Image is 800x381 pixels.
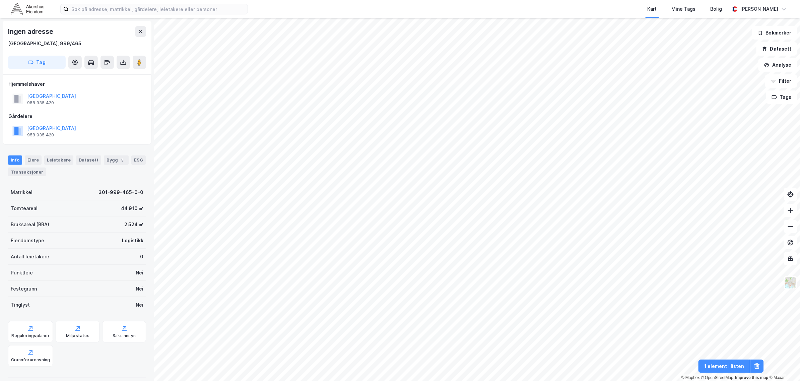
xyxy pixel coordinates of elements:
div: Bruksareal (BRA) [11,220,49,229]
input: Søk på adresse, matrikkel, gårdeiere, leietakere eller personer [69,4,248,14]
div: Nei [136,269,143,277]
div: Eiere [25,155,42,165]
div: Leietakere [44,155,73,165]
div: Saksinnsyn [113,333,136,338]
div: Ingen adresse [8,26,54,37]
img: Z [784,276,797,289]
iframe: Chat Widget [766,349,800,381]
div: Logistikk [122,237,143,245]
div: Mine Tags [672,5,696,13]
div: Bolig [711,5,722,13]
div: Nei [136,285,143,293]
button: Analyse [758,58,797,72]
button: Datasett [756,42,797,56]
div: Miljøstatus [66,333,89,338]
div: 301-999-465-0-0 [98,188,143,196]
div: 958 935 420 [27,132,54,138]
a: OpenStreetMap [701,375,734,380]
div: 0 [140,253,143,261]
div: Datasett [76,155,101,165]
div: [PERSON_NAME] [740,5,779,13]
div: 5 [119,157,126,164]
div: Tomteareal [11,204,38,212]
div: [GEOGRAPHIC_DATA], 999/465 [8,40,81,48]
a: Improve this map [735,375,769,380]
button: Bokmerker [752,26,797,40]
div: Festegrunn [11,285,37,293]
div: Hjemmelshaver [8,80,146,88]
img: akershus-eiendom-logo.9091f326c980b4bce74ccdd9f866810c.svg [11,3,44,15]
div: Kart [648,5,657,13]
div: 958 935 420 [27,100,54,106]
div: Punktleie [11,269,33,277]
div: Info [8,155,22,165]
div: Eiendomstype [11,237,44,245]
div: Reguleringsplaner [12,333,50,338]
a: Mapbox [681,375,700,380]
div: Tinglyst [11,301,30,309]
button: Tag [8,56,66,69]
div: Gårdeiere [8,112,146,120]
div: 44 910 ㎡ [121,204,143,212]
div: Nei [136,301,143,309]
div: 2 524 ㎡ [124,220,143,229]
div: ESG [131,155,146,165]
div: Bygg [104,155,129,165]
button: Filter [765,74,797,88]
button: Tags [766,90,797,104]
div: Kontrollprogram for chat [766,349,800,381]
div: Grunnforurensning [11,357,50,363]
div: Antall leietakere [11,253,49,261]
button: 1 element i listen [698,360,750,373]
div: Matrikkel [11,188,32,196]
div: Transaksjoner [8,168,46,176]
